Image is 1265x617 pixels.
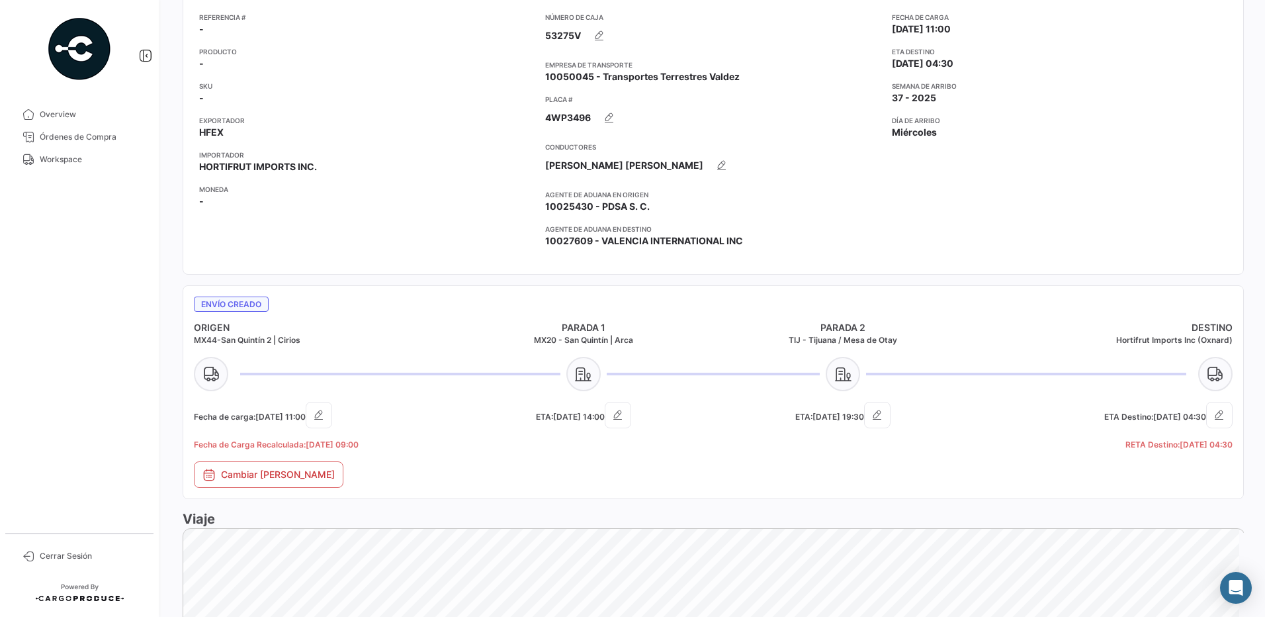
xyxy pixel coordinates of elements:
[892,115,1227,126] app-card-info-title: Día de Arribo
[973,321,1233,334] h4: DESTINO
[194,297,269,312] span: Envío creado
[40,154,143,166] span: Workspace
[40,550,143,562] span: Cerrar Sesión
[545,224,881,234] app-card-info-title: Agente de Aduana en Destino
[306,440,359,450] span: [DATE] 09:00
[199,81,535,91] app-card-info-title: SKU
[199,195,204,208] span: -
[11,148,148,171] a: Workspace
[553,412,605,422] span: [DATE] 14:00
[40,109,143,120] span: Overview
[454,334,714,346] h5: MX20 - San Quintín | Arca
[454,321,714,334] h4: PARADA 1
[545,142,881,152] app-card-info-title: Conductores
[892,57,953,70] span: [DATE] 04:30
[199,57,204,70] span: -
[713,402,973,428] h5: ETA:
[545,12,881,23] app-card-info-title: Número de Caja
[892,12,1227,23] app-card-info-title: Fecha de carga
[545,159,703,172] span: [PERSON_NAME] [PERSON_NAME]
[454,402,714,428] h5: ETA:
[812,412,864,422] span: [DATE] 19:30
[713,321,973,334] h4: PARADA 2
[892,81,1227,91] app-card-info-title: Semana de Arribo
[40,131,143,143] span: Órdenes de Compra
[892,23,951,36] span: [DATE] 11:00
[1180,440,1233,450] span: [DATE] 04:30
[713,334,973,346] h5: TIJ - Tijuana / Mesa de Otay
[199,160,317,173] span: HORTIFRUT IMPORTS INC.
[194,402,454,428] h5: Fecha de carga:
[1220,572,1252,604] div: Abrir Intercom Messenger
[194,334,454,346] h5: MX44-San Quintín 2 | Cirios
[255,412,306,422] span: [DATE] 11:00
[1153,412,1206,422] span: [DATE] 04:30
[892,126,937,139] span: Miércoles
[199,184,535,195] app-card-info-title: Moneda
[194,439,454,451] h5: Fecha de Carga Recalculada:
[973,402,1233,428] h5: ETA Destino:
[194,461,343,488] button: Cambiar [PERSON_NAME]
[199,115,535,126] app-card-info-title: Exportador
[545,200,650,213] span: 10025430 - PDSA S. C.
[545,234,743,248] span: 10027609 - VALENCIA INTERNATIONAL INC
[199,150,535,160] app-card-info-title: Importador
[545,94,881,105] app-card-info-title: Placa #
[199,12,535,23] app-card-info-title: Referencia #
[11,126,148,148] a: Órdenes de Compra
[545,189,881,200] app-card-info-title: Agente de Aduana en Origen
[545,29,581,42] span: 53275V
[973,334,1233,346] h5: Hortifrut Imports Inc (Oxnard)
[973,439,1233,451] h5: RETA Destino:
[46,16,112,82] img: powered-by.png
[199,126,224,139] span: HFEX
[892,46,1227,57] app-card-info-title: ETA Destino
[199,91,204,105] span: -
[183,510,1244,528] h3: Viaje
[545,70,740,83] span: 10050045 - Transportes Terrestres Valdez
[199,23,204,36] span: -
[545,111,591,124] span: 4WP3496
[194,321,454,334] h4: ORIGEN
[892,91,936,105] span: 37 - 2025
[11,103,148,126] a: Overview
[199,46,535,57] app-card-info-title: Producto
[545,60,881,70] app-card-info-title: Empresa de Transporte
